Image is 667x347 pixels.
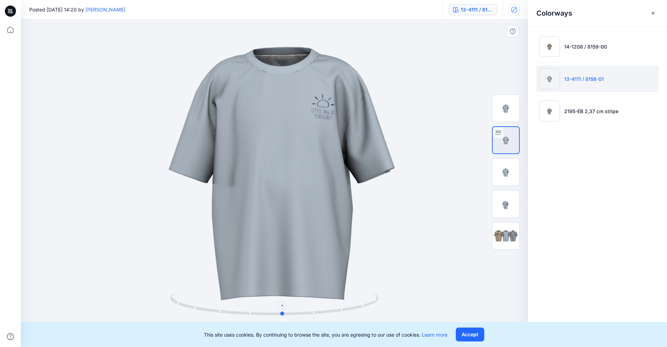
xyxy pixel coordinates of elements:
[536,9,572,17] h2: Colorways
[539,68,560,89] img: 13-4111 / 8158-01
[564,43,607,50] p: 14-1208 / 8159-00
[29,6,125,13] span: Posted [DATE] 14:20 by
[539,36,560,57] img: 14-1208 / 8159-00
[564,108,618,115] p: 2195-EB 2,37 cm stripe
[422,332,447,338] a: Learn more
[492,159,519,186] img: Front
[492,191,519,218] img: Back
[493,127,519,153] img: Turntable
[461,6,493,14] div: 13-4111 / 8158-01
[85,7,125,12] a: [PERSON_NAME]
[539,101,560,121] img: 2195-EB 2,37 cm stripe
[492,95,519,122] img: Preview
[448,4,497,15] button: 13-4111 / 8158-01
[456,328,484,341] button: Accept
[564,75,604,83] p: 13-4111 / 8158-01
[492,228,519,244] img: All colorways
[204,331,447,338] p: This site uses cookies. By continuing to browse the site, you are agreeing to our use of cookies.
